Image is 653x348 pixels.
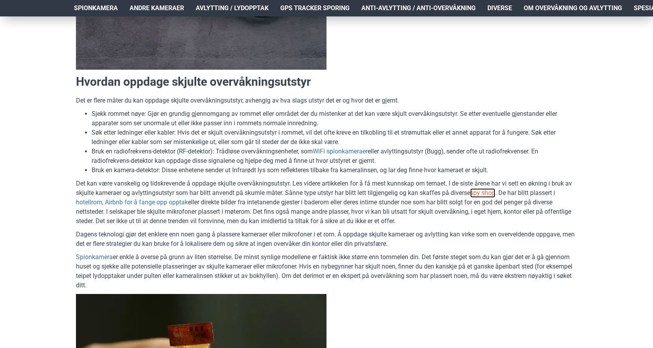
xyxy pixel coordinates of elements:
[92,128,577,147] li: Søk etter ledninger eller kabler: Hvis det er skjult overvåkningsutstyr i rommet, vil det ofte kr...
[92,166,577,175] li: Bruk en kamera-detektor: Disse enhetene sender ut Infrarødt lys som reflekteres tilbake fra kamer...
[76,74,577,90] h2: Hvordan oppdage skjulte overvåkningsutstyr
[470,188,495,198] a: spy shop
[313,147,368,156] a: WiFi spionkameraer
[280,4,350,13] span: GPS Tracker Sporing
[76,252,113,262] a: Spionkamera
[196,4,269,13] span: Avlytting / Lydopptak
[76,252,577,290] p: er enkle å overse på grunn av liten størrelse. De minst synlige modellene er faktisk ikke større ...
[74,4,118,13] span: Spionkamera
[76,179,577,226] p: Det kan være vanskelig og tidskrevende å oppdage skjulte overvåkningsutstyr. Les videre artikkele...
[76,198,188,207] a: hotellrom, Airbnb for å fange opp opptak
[76,96,577,105] p: Det er flere måter du kan oppdage skjulte overvåkningsutstyr, avhengig av hva slags utstyr det er...
[524,4,622,13] span: Om overvåkning og avlytting
[130,4,184,13] span: Andre kameraer
[487,4,512,13] span: Diverse
[92,109,577,128] li: Sjekk rommet nøye: Gjør en grundig gjennomgang av rommet eller området der du mistenker at det ka...
[76,230,577,249] p: Dagens teknologi gjør det enklere enn noen gang å plassere kameraer eller mikrofoner i et rom. Å ...
[361,4,476,13] span: Anti-avlytting / Anti-overvåkning
[92,147,577,166] li: Bruk en radiofrekvens-detektor (RF-detektor): Trådløse overvåkningsenheter, som eller avlyttingsu...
